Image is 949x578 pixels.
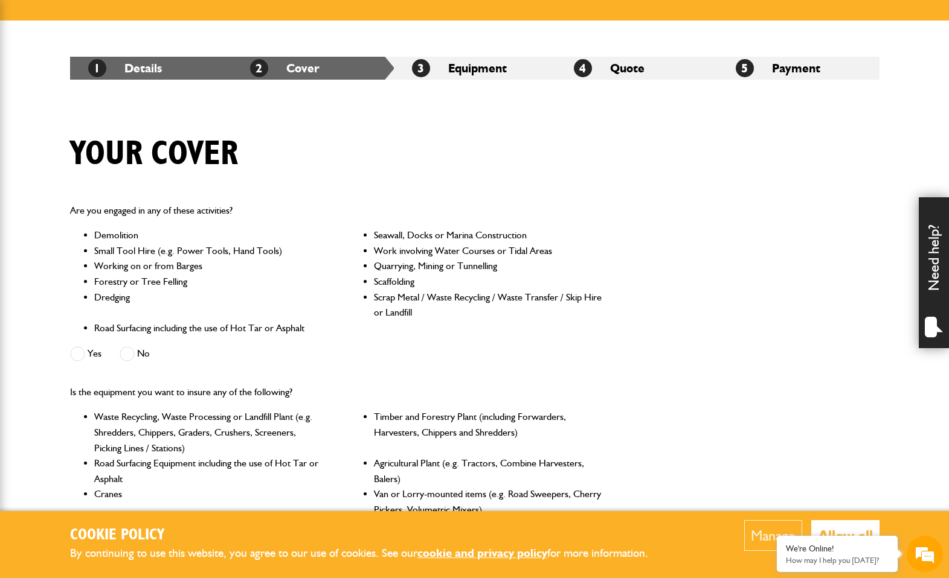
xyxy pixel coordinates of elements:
div: Need help? [919,197,949,348]
div: We're Online! [786,544,889,554]
span: 2 [250,59,268,77]
a: cookie and privacy policy [417,546,547,560]
li: Dredging [94,290,323,320]
div: Minimize live chat window [198,6,227,35]
li: Agricultural Plant (e.g. Tractors, Combine Harvesters, Balers) [374,456,603,486]
li: Waste Recycling, Waste Processing or Landfill Plant (e.g. Shredders, Chippers, Graders, Crushers,... [94,409,323,456]
li: Demolition [94,227,323,243]
li: Seawall, Docks or Marina Construction [374,227,603,243]
li: Road Surfacing Equipment including the use of Hot Tar or Asphalt [94,456,323,486]
span: 4 [574,59,592,77]
label: Yes [70,346,101,361]
h2: Cookie Policy [70,526,668,545]
li: Equipment [394,57,556,80]
h1: Your cover [70,134,238,174]
button: Manage [744,520,802,551]
p: Is the equipment you want to insure any of the following? [70,384,603,400]
p: How may I help you today? [786,556,889,565]
span: 1 [88,59,106,77]
li: Work involving Water Courses or Tidal Areas [374,243,603,259]
p: By continuing to use this website, you agree to our use of cookies. See our for more information. [70,544,668,563]
li: Quote [556,57,718,80]
li: Cover [232,57,394,80]
a: 1Details [88,61,162,75]
label: No [120,346,150,361]
li: Payment [718,57,880,80]
li: Road Surfacing including the use of Hot Tar or Asphalt [94,320,323,336]
li: Quarrying, Mining or Tunnelling [374,258,603,274]
textarea: Type your message and hit 'Enter' [16,218,220,361]
li: Van or Lorry-mounted items (e.g. Road Sweepers, Cherry Pickers, Volumetric Mixers) [374,486,603,517]
li: Scrap Metal / Waste Recycling / Waste Transfer / Skip Hire or Landfill [374,290,603,320]
button: Allow all [811,520,880,551]
span: 3 [412,59,430,77]
li: Working on or from Barges [94,258,323,274]
li: Small Tool Hire (e.g. Power Tools, Hand Tools) [94,243,323,259]
p: Are you engaged in any of these activities? [70,203,603,218]
div: Chat with us now [63,68,203,83]
li: Timber and Forestry Plant (including Forwarders, Harvesters, Chippers and Shredders) [374,409,603,456]
img: d_20077148190_company_1631870298795_20077148190 [21,67,51,84]
input: Enter your email address [16,147,220,174]
span: 5 [736,59,754,77]
li: Cranes [94,486,323,517]
li: Scaffolding [374,274,603,290]
em: Start Chat [164,372,219,388]
li: Forestry or Tree Felling [94,274,323,290]
input: Enter your last name [16,112,220,138]
input: Enter your phone number [16,183,220,209]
